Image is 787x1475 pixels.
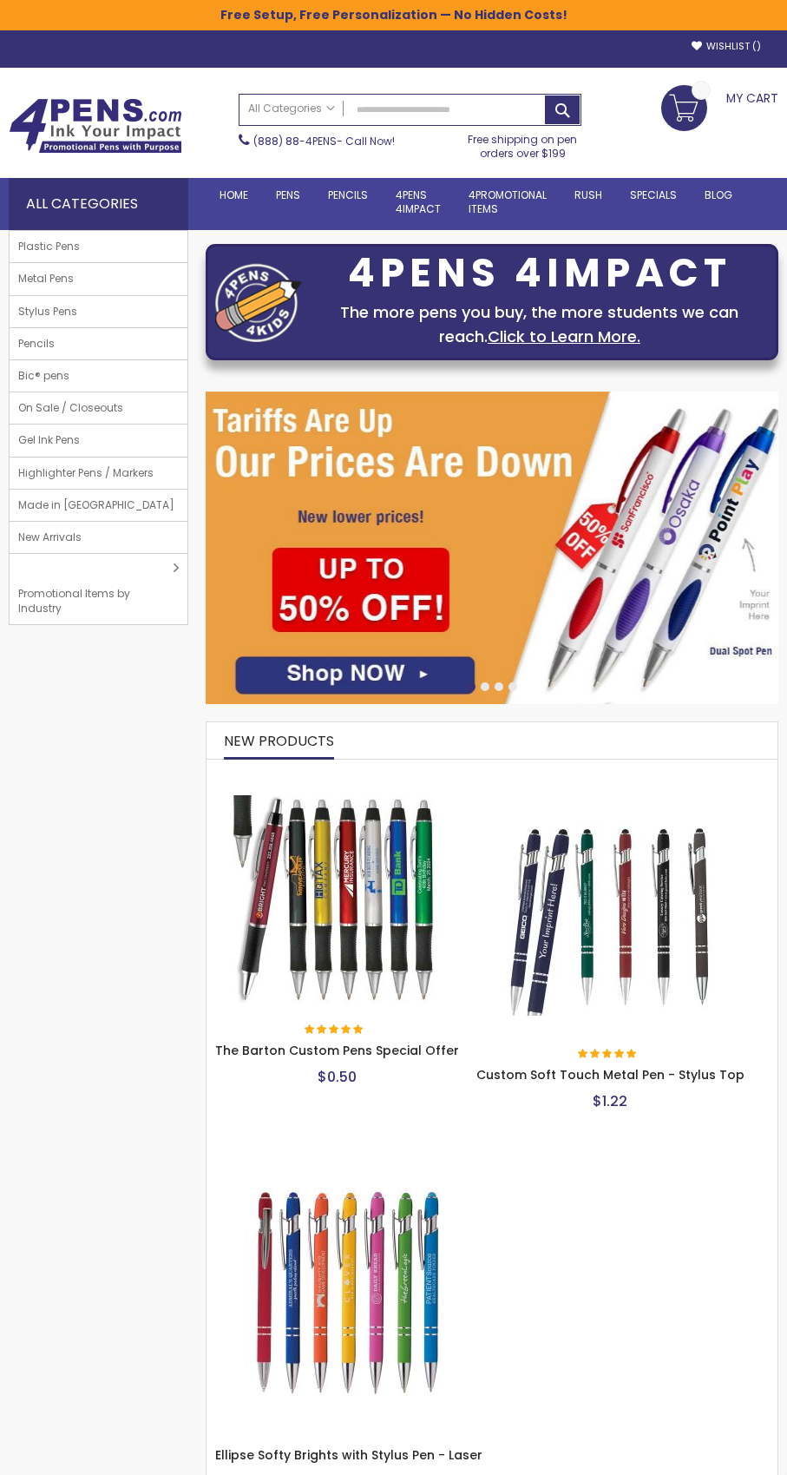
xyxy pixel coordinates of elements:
img: The Barton Custom Pens Special Offer [233,795,441,1004]
a: Bic® pens [10,360,187,392]
span: Specials [630,188,677,202]
img: 4Pens Custom Pens and Promotional Products [9,98,182,154]
a: (888) 88-4PENS [253,134,337,148]
a: Pencils [314,178,382,213]
a: Specials [616,178,691,213]
div: 100% [578,1049,639,1061]
span: Made in [GEOGRAPHIC_DATA] [10,490,183,521]
div: The more pens you buy, the more students we can reach. [311,300,769,349]
a: Blog [691,178,746,213]
a: Made in [GEOGRAPHIC_DATA] [10,490,187,521]
a: Custom Soft Touch Metal Pen - Stylus Top [476,1066,744,1083]
span: Gel Ink Pens [10,425,89,456]
a: Stylus Pens [10,296,187,327]
a: Wishlist [692,40,761,53]
a: Custom Soft Touch Metal Pen - Stylus Top [476,776,744,791]
span: All Categories [248,102,335,115]
span: On Sale / Closeouts [10,392,132,424]
a: On Sale / Closeouts [10,392,187,424]
a: Click to Learn More. [488,326,640,347]
a: All Categories [239,95,344,123]
span: 4Pens 4impact [396,188,441,216]
a: New Arrivals [10,522,187,553]
span: $1.22 [593,1091,627,1111]
a: Gel Ink Pens [10,425,187,456]
div: 100% [305,1024,365,1037]
span: - Call Now! [253,134,395,148]
span: Pencils [328,188,368,202]
span: 4PROMOTIONAL ITEMS [469,188,547,216]
span: Pencils [10,328,63,359]
span: Rush [574,188,602,202]
span: Home [220,188,248,202]
span: New Products [224,731,334,751]
span: New Arrivals [10,522,90,553]
span: Highlighter Pens / Markers [10,458,162,489]
img: four_pen_logo.png [215,263,302,342]
img: Ellipse Softy Brights with Stylus Pen - Laser [245,1188,453,1396]
a: Pens [262,178,314,213]
a: Ellipse Softy Brights with Stylus Pen - Laser [215,1157,482,1172]
span: Pens [276,188,300,202]
div: All Categories [9,178,188,230]
span: Plastic Pens [10,231,89,262]
a: Metal Pens [10,263,187,294]
a: Plastic Pens [10,231,187,262]
a: Home [206,178,262,213]
a: Pencils [10,328,187,359]
span: Bic® pens [10,360,78,392]
span: Promotional Items by Industry [10,578,174,623]
div: Free shipping on pen orders over $199 [463,126,581,161]
span: Stylus Pens [10,296,86,327]
a: 4Pens4impact [382,178,455,227]
a: Rush [561,178,616,213]
span: Metal Pens [10,263,82,294]
a: The Barton Custom Pens Special Offer [215,776,459,791]
span: Blog [705,188,732,202]
a: Promotional Items by Industry [10,554,187,624]
span: $0.50 [318,1067,357,1087]
img: Custom Soft Touch Metal Pen - Stylus Top [506,807,714,1016]
a: 4PROMOTIONALITEMS [455,178,561,227]
a: Highlighter Pens / Markers [10,458,187,489]
div: 4PENS 4IMPACT [311,255,769,292]
a: Ellipse Softy Brights with Stylus Pen - Laser [215,1446,482,1464]
a: The Barton Custom Pens Special Offer [215,1042,459,1059]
